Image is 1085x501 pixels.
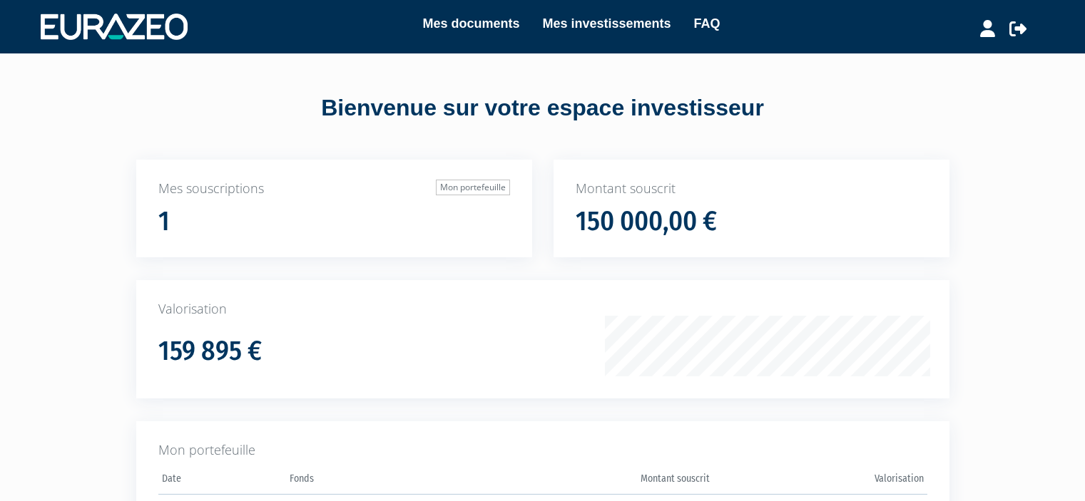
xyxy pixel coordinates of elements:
p: Montant souscrit [576,180,927,198]
h1: 150 000,00 € [576,207,717,237]
p: Mes souscriptions [158,180,510,198]
a: Mes documents [422,14,519,33]
a: Mes investissements [542,14,671,33]
h1: 159 895 € [158,336,262,366]
th: Montant souscrit [500,468,713,495]
a: Mon portefeuille [436,180,510,195]
p: Valorisation [158,300,927,319]
th: Valorisation [713,468,927,495]
h1: 1 [158,207,170,237]
th: Fonds [286,468,499,495]
div: Bienvenue sur votre espace investisseur [104,92,982,125]
img: 1732889491-logotype_eurazeo_blanc_rvb.png [41,14,188,39]
a: FAQ [694,14,720,33]
p: Mon portefeuille [158,441,927,460]
th: Date [158,468,287,495]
